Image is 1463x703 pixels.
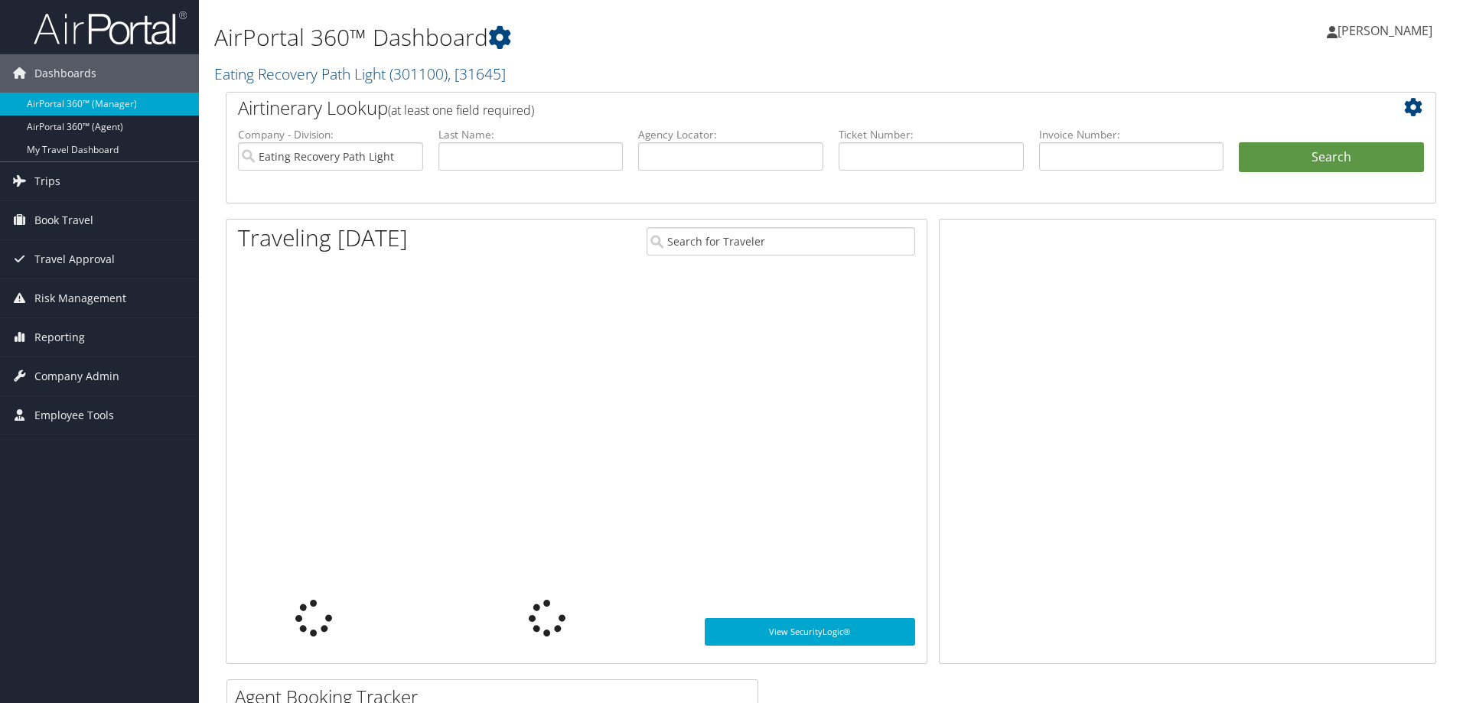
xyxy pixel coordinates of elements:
[438,127,624,142] label: Last Name:
[214,63,506,84] a: Eating Recovery Path Light
[34,318,85,356] span: Reporting
[34,357,119,395] span: Company Admin
[34,162,60,200] span: Trips
[214,21,1037,54] h1: AirPortal 360™ Dashboard
[34,396,114,434] span: Employee Tools
[34,240,115,278] span: Travel Approval
[448,63,506,84] span: , [ 31645 ]
[705,618,915,646] a: View SecurityLogic®
[238,127,423,142] label: Company - Division:
[238,95,1323,121] h2: Airtinerary Lookup
[1338,22,1432,39] span: [PERSON_NAME]
[238,222,408,254] h1: Traveling [DATE]
[34,201,93,239] span: Book Travel
[638,127,823,142] label: Agency Locator:
[647,227,915,255] input: Search for Traveler
[1039,127,1224,142] label: Invoice Number:
[1239,142,1424,173] button: Search
[1327,8,1448,54] a: [PERSON_NAME]
[34,54,96,93] span: Dashboards
[839,127,1024,142] label: Ticket Number:
[34,10,187,46] img: airportal-logo.png
[388,102,534,119] span: (at least one field required)
[34,279,126,317] span: Risk Management
[389,63,448,84] span: ( 301100 )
